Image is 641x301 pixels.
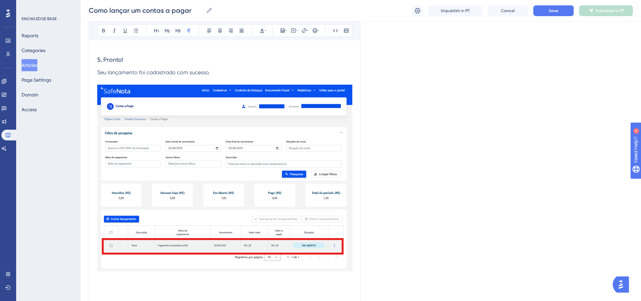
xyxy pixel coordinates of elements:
button: Save [533,5,574,16]
span: Cancel [501,8,515,13]
button: Published in PT [579,5,633,16]
iframe: UserGuiding AI Assistant Launcher [613,274,633,295]
span: Seu lançamento foi cadastrado com sucesso. [97,69,210,76]
input: Article Name [89,6,203,15]
button: Categories [22,44,45,56]
button: Page Settings [22,74,51,86]
span: Save [549,8,558,13]
button: Unpublish in PT [428,5,482,16]
span: Unpublish in PT [441,8,470,13]
button: Access [22,103,37,116]
button: Cancel [488,5,528,16]
span: Published in PT [596,8,624,13]
button: Domain [22,89,38,101]
div: KNOWLEDGE BASE [22,16,57,21]
span: Need Help? [16,2,42,10]
span: 5. Pronto! [97,56,123,63]
button: Articles [22,59,37,71]
div: 4 [47,3,49,9]
button: Reports [22,30,38,42]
